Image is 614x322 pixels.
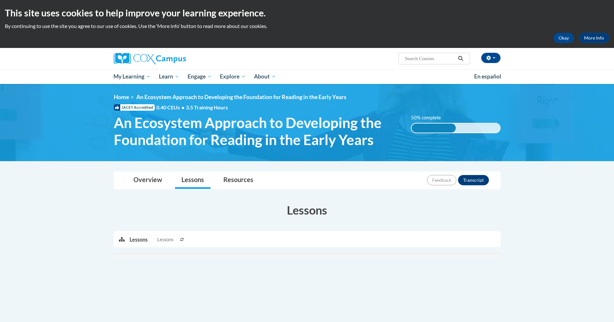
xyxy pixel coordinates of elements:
[114,114,402,148] span: An Ecosystem Approach to Developing the Foundation for Reading in the Early Years
[553,33,574,43] button: Okay
[114,202,501,218] h3: Lessons
[127,172,169,189] a: Overview
[157,236,173,243] span: Lessons
[427,175,456,185] button: Feedback
[458,175,489,185] button: Transcript
[254,73,276,80] span: About
[130,236,148,243] p: Lessons
[181,104,184,110] span: •
[114,53,236,64] a: Cox Campus
[175,172,210,189] a: Lessons
[156,104,186,111] span: 0.40 CEUs
[104,69,510,84] div: Main menu
[470,70,505,83] a: En español
[220,73,246,80] span: Explore
[159,73,179,80] span: Learn
[114,104,155,111] span: IACET Accredited
[114,53,186,64] img: Cox Campus
[183,69,216,84] a: Engage
[110,69,155,84] a: My Learning
[404,55,456,62] input: Search Courses
[186,104,228,110] span: 3.5 Training Hours
[5,23,609,30] p: By continuing to use the site you agree to our use of cookies. Use the ‘More info’ button to read...
[217,172,260,189] a: Resources
[579,33,609,43] a: More Info
[481,53,501,63] button: Account Settings
[188,73,212,80] span: Engage
[5,6,609,19] h2: This site uses cookies to help improve your learning experience.
[474,73,501,80] span: En español
[216,69,250,84] a: Explore
[113,73,151,80] span: My Learning
[250,69,280,84] a: About
[412,124,456,133] div: 50% complete
[411,114,448,121] label: 50% complete
[155,69,183,84] a: Learn
[114,94,129,100] a: Home
[456,55,465,62] button: Search
[136,94,346,100] span: An Ecosystem Approach to Developing the Foundation for Reading in the Early Years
